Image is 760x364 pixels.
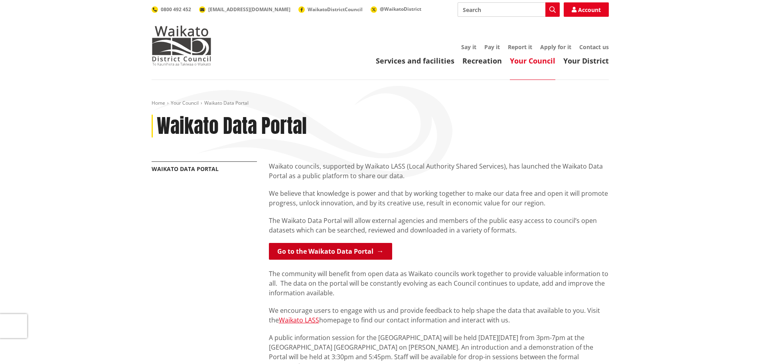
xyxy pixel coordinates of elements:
a: Your Council [510,56,555,66]
a: Waikato LASS [279,316,319,324]
span: WaikatoDistrictCouncil [308,6,363,13]
a: Account [564,2,609,17]
a: Report it [508,43,532,51]
span: Waikato Data Portal [204,99,249,106]
nav: breadcrumb [152,100,609,107]
input: Search input [458,2,560,17]
p: We encourage users to engage with us and provide feedback to help shape the data that available t... [269,306,609,325]
span: [EMAIL_ADDRESS][DOMAIN_NAME] [208,6,290,13]
h1: Waikato Data Portal [157,115,307,138]
a: Your District [563,56,609,66]
a: WaikatoDistrictCouncil [298,6,363,13]
span: 0800 492 452 [161,6,191,13]
a: Contact us [579,43,609,51]
a: @WaikatoDistrict [371,6,421,12]
p: We believe that knowledge is power and that by working together to make our data free and open it... [269,189,609,208]
a: Home [152,99,165,106]
a: 0800 492 452 [152,6,191,13]
a: Go to the Waikato Data Portal [269,243,392,260]
a: Recreation [462,56,502,66]
a: Apply for it [540,43,571,51]
a: Your Council [171,99,199,106]
p: The Waikato Data Portal will allow external agencies and members of the public easy access to cou... [269,216,609,235]
p: The community will benefit from open data as Waikato councils work together to provide valuable i... [269,269,609,298]
a: Pay it [484,43,500,51]
p: Waikato councils, supported by Waikato LASS (Local Authority Shared Services), has launched the W... [269,161,609,181]
span: @WaikatoDistrict [380,6,421,12]
a: Services and facilities [376,56,454,66]
a: Waikato Data Portal [152,165,219,173]
a: Say it [461,43,476,51]
a: [EMAIL_ADDRESS][DOMAIN_NAME] [199,6,290,13]
img: Waikato District Council - Te Kaunihera aa Takiwaa o Waikato [152,26,211,66]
